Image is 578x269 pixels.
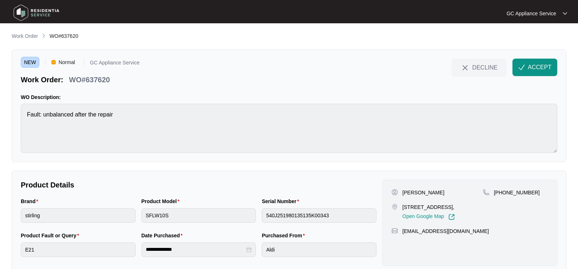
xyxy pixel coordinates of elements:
a: Work Order [10,32,39,40]
img: dropdown arrow [563,12,567,15]
img: check-Icon [518,64,525,71]
input: Purchased From [262,242,376,257]
input: Product Model [141,208,256,223]
p: Work Order: [21,75,63,85]
textarea: Fault: unbalanced after the repair [21,104,557,153]
input: Brand [21,208,136,223]
p: WO Description: [21,94,557,101]
span: WO#637620 [50,33,78,39]
p: [PERSON_NAME] [402,189,444,196]
img: map-pin [391,203,398,210]
label: Purchased From [262,232,308,239]
span: ACCEPT [528,63,551,72]
label: Product Model [141,198,183,205]
a: Open Google Map [402,214,455,220]
label: Product Fault or Query [21,232,82,239]
input: Product Fault or Query [21,242,136,257]
span: DECLINE [472,63,497,71]
label: Brand [21,198,41,205]
span: Normal [56,57,78,68]
p: GC Appliance Service [507,10,556,17]
img: chevron-right [41,33,47,39]
p: [PHONE_NUMBER] [494,189,540,196]
p: [STREET_ADDRESS], [402,203,455,211]
button: check-IconACCEPT [512,59,557,76]
img: user-pin [391,189,398,195]
span: NEW [21,57,39,68]
img: Vercel Logo [51,60,56,64]
img: Link-External [448,214,455,220]
p: GC Appliance Service [90,60,140,68]
img: residentia service logo [11,2,62,24]
p: WO#637620 [69,75,110,85]
input: Date Purchased [146,246,245,253]
img: map-pin [483,189,489,195]
button: close-IconDECLINE [452,59,507,76]
label: Date Purchased [141,232,185,239]
label: Serial Number [262,198,302,205]
p: Work Order [12,32,38,40]
p: Product Details [21,180,376,190]
p: [EMAIL_ADDRESS][DOMAIN_NAME] [402,228,489,235]
img: close-Icon [461,63,469,72]
input: Serial Number [262,208,376,223]
img: map-pin [391,228,398,234]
